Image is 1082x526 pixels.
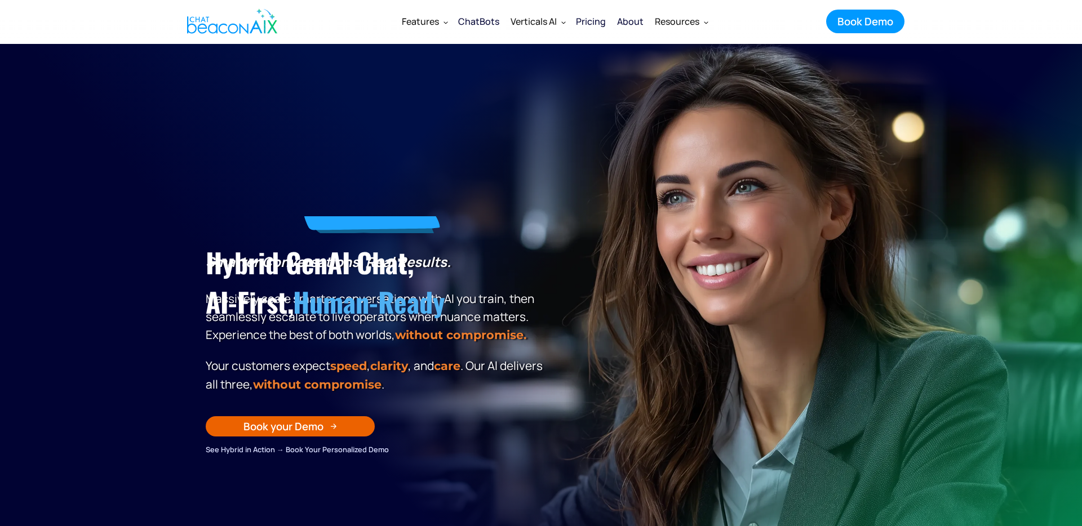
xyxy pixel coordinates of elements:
[243,419,323,434] div: Book your Demo
[444,20,448,24] img: Dropdown
[253,377,382,391] span: without compromise
[826,10,904,33] a: Book Demo
[453,7,505,36] a: ChatBots
[570,7,611,36] a: Pricing
[576,14,606,29] div: Pricing
[395,328,526,342] strong: without compromise.
[561,20,566,24] img: Dropdown
[396,8,453,35] div: Features
[434,359,460,373] span: care
[293,282,445,322] span: Human-Ready
[206,416,375,436] a: Book your Demo
[649,8,713,35] div: Resources
[206,443,547,456] div: See Hybrid in Action → Book Your Personalized Demo
[330,359,367,373] strong: speed
[655,14,699,29] div: Resources
[178,2,283,41] a: home
[611,7,649,36] a: About
[458,14,499,29] div: ChatBots
[402,14,439,29] div: Features
[505,8,570,35] div: Verticals AI
[511,14,557,29] div: Verticals AI
[330,423,337,430] img: Arrow
[206,356,547,394] p: Your customers expect , , and . Our Al delivers all three, .
[837,14,893,29] div: Book Demo
[704,20,708,24] img: Dropdown
[370,359,408,373] span: clarity
[206,243,547,322] h1: Hybrid GenAI Chat, AI-First,
[617,14,644,29] div: About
